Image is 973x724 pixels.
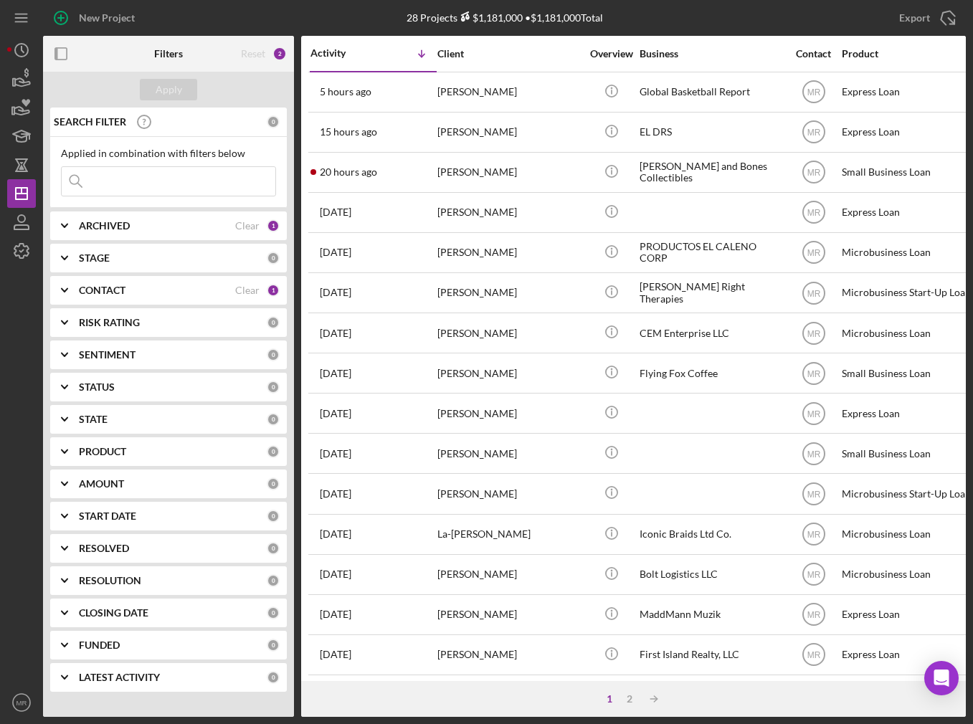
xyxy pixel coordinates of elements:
[43,4,149,32] button: New Project
[154,48,183,59] b: Filters
[267,413,280,426] div: 0
[267,542,280,555] div: 0
[807,128,820,138] text: MR
[320,206,351,218] time: 2025-10-13 15:25
[807,87,820,97] text: MR
[320,488,351,500] time: 2025-10-01 07:57
[79,317,140,328] b: RISK RATING
[320,247,351,258] time: 2025-10-13 14:09
[16,699,27,707] text: MR
[320,126,377,138] time: 2025-10-14 01:39
[320,448,351,459] time: 2025-10-01 15:19
[235,220,260,232] div: Clear
[437,48,581,59] div: Client
[437,113,581,151] div: [PERSON_NAME]
[79,252,110,264] b: STAGE
[320,368,351,379] time: 2025-10-07 17:57
[437,234,581,272] div: [PERSON_NAME]
[640,556,783,594] div: Bolt Logistics LLC
[156,79,182,100] div: Apply
[272,47,287,61] div: 2
[584,48,638,59] div: Overview
[437,194,581,232] div: [PERSON_NAME]
[235,285,260,296] div: Clear
[807,288,820,298] text: MR
[267,671,280,684] div: 0
[267,477,280,490] div: 0
[267,115,280,128] div: 0
[267,606,280,619] div: 0
[79,510,136,522] b: START DATE
[79,381,115,393] b: STATUS
[457,11,523,24] div: $1,181,000
[437,274,581,312] div: [PERSON_NAME]
[924,661,959,695] div: Open Intercom Messenger
[79,543,129,554] b: RESOLVED
[640,73,783,111] div: Global Basketball Report
[807,368,820,378] text: MR
[807,328,820,338] text: MR
[7,688,36,717] button: MR
[640,153,783,191] div: [PERSON_NAME] and Bones Collectibles
[79,220,130,232] b: ARCHIVED
[640,636,783,674] div: First Island Realty, LLC
[267,252,280,265] div: 0
[320,528,351,540] time: 2025-09-30 10:10
[640,113,783,151] div: EL DRS
[79,446,126,457] b: PRODUCT
[640,48,783,59] div: Business
[241,48,265,59] div: Reset
[54,116,126,128] b: SEARCH FILTER
[79,672,160,683] b: LATEST ACTIVITY
[267,574,280,587] div: 0
[899,4,930,32] div: Export
[140,79,197,100] button: Apply
[437,556,581,594] div: [PERSON_NAME]
[807,208,820,218] text: MR
[807,248,820,258] text: MR
[807,449,820,459] text: MR
[640,314,783,352] div: CEM Enterprise LLC
[437,73,581,111] div: [PERSON_NAME]
[267,639,280,652] div: 0
[807,490,820,500] text: MR
[320,649,351,660] time: 2025-09-29 18:27
[620,693,640,705] div: 2
[320,609,351,620] time: 2025-09-29 20:00
[807,168,820,178] text: MR
[267,219,280,232] div: 1
[807,650,820,660] text: MR
[79,639,120,651] b: FUNDED
[267,316,280,329] div: 0
[79,414,108,425] b: STATE
[640,354,783,392] div: Flying Fox Coffee
[79,575,141,586] b: RESOLUTION
[79,349,136,361] b: SENTIMENT
[437,676,581,714] div: [PERSON_NAME]
[437,153,581,191] div: [PERSON_NAME]
[807,530,820,540] text: MR
[437,354,581,392] div: [PERSON_NAME]
[437,636,581,674] div: [PERSON_NAME]
[61,148,276,159] div: Applied in combination with filters below
[320,86,371,97] time: 2025-10-14 12:22
[407,11,603,24] div: 28 Projects • $1,181,000 Total
[267,445,280,458] div: 0
[320,408,351,419] time: 2025-10-04 20:57
[787,48,840,59] div: Contact
[79,607,148,619] b: CLOSING DATE
[640,234,783,272] div: PRODUCTOS EL CALENO CORP
[79,285,125,296] b: CONTACT
[807,610,820,620] text: MR
[437,515,581,553] div: La-[PERSON_NAME]
[320,568,351,580] time: 2025-09-29 20:31
[437,314,581,352] div: [PERSON_NAME]
[599,693,620,705] div: 1
[267,348,280,361] div: 0
[267,510,280,523] div: 0
[807,570,820,580] text: MR
[320,328,351,339] time: 2025-10-08 12:31
[79,4,135,32] div: New Project
[437,434,581,472] div: [PERSON_NAME]
[437,394,581,432] div: [PERSON_NAME]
